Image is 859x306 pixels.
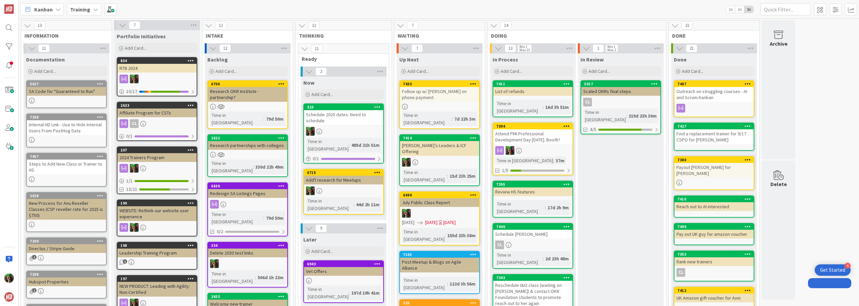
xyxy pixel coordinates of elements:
div: 334 [208,243,287,249]
div: SL [304,127,383,136]
div: Pay out UK guy for amazon voucher [674,230,754,238]
div: RTB 2024 [117,64,197,73]
a: 323Schedule 2025 dates: Need to scheduleSLTime in [GEOGRAPHIC_DATA]:485d 21h 51m0/1 [303,103,384,164]
a: 334Delete 2030 test linksSLTime in [GEOGRAPHIC_DATA]:506d 1h 22m [207,242,288,288]
div: Rank new trainers [674,257,754,266]
div: 7412 [677,288,754,293]
div: SA Code for "Guaranteed to Run" [27,87,106,96]
div: 7394Attend PMI Professional Development Day [DATE]. Booth? [493,123,572,144]
a: 7353Rank new trainersCL [674,251,754,281]
span: : [255,274,256,281]
span: Add Card... [682,68,703,74]
div: CL [583,98,592,106]
div: Follow up w/ [PERSON_NAME] on phone payment [400,87,479,102]
div: 197d 19h 41m [350,289,381,297]
div: 6839Redesign SA Listings Pages [208,183,287,198]
div: Affiliate Program for CSTs [117,108,197,117]
div: 7407Outreach on struggling courses - AI and Scrum Kanban [674,81,754,102]
div: 334Delete 2030 test links [208,243,287,257]
span: 1 [123,259,127,264]
div: 7407 [674,81,754,87]
a: 198Leadership Training Program [117,242,197,270]
a: 7440Schedule [PERSON_NAME]CLTime in [GEOGRAPHIC_DATA]:2d 23h 48m [493,223,573,269]
div: 207 [120,148,197,152]
a: 2072024 Trainers ProgramSL1/113/21 [117,146,197,194]
div: Directus / Stripe Guide [27,244,106,253]
a: 7411List of refundsTime in [GEOGRAPHIC_DATA]:16d 3h 51m [493,80,573,117]
div: 198Leadership Training Program [117,243,197,257]
div: 7395 [493,181,572,187]
div: 2633Affiliate Program for CSTs [117,102,197,117]
div: Time in [GEOGRAPHIC_DATA] [306,138,349,152]
img: SL [402,158,411,167]
div: SL [117,223,197,232]
span: Add Card... [501,68,522,74]
div: 7427 [674,123,754,129]
img: SL [130,75,139,83]
div: 6715 [307,170,383,175]
div: Schedule 2025 dates: Need to schedule [304,110,383,125]
div: 7433Follow up w/ [PERSON_NAME] on phone payment [400,81,479,102]
input: Quick Filter... [760,3,811,15]
a: 7105Post Meetup & Blogs on Agile AllianceTime in [GEOGRAPHIC_DATA]:122d 3h 56m [399,251,480,294]
div: Time in [GEOGRAPHIC_DATA] [402,112,452,126]
div: 197 [117,276,197,282]
img: SL [306,127,315,136]
span: : [447,172,448,180]
span: Add Card... [407,68,429,74]
a: 6943Vet OffersTime in [GEOGRAPHIC_DATA]:197d 19h 41m [303,260,384,303]
a: 2633Affiliate Program for CSTsCL0/1 [117,102,197,141]
a: 7268Internal HD Link - Use to Hide Internal Users From PostHog Data [26,114,107,147]
div: Time in [GEOGRAPHIC_DATA] [583,108,626,123]
div: SL [117,75,197,83]
a: 7414[PERSON_NAME]'s Leaders & ICF OfferingSLTime in [GEOGRAPHIC_DATA]:15d 23h 25m [399,134,480,186]
span: : [553,157,554,164]
div: 6943 [304,261,383,267]
div: 0/1 [117,132,197,140]
a: 7457Steps to Add New Class or Trainer to HS [26,153,107,187]
div: 7298Hubspot Properties [27,271,106,286]
span: Add Card... [311,248,333,254]
div: 16d 3h 51m [544,103,570,111]
span: : [452,115,453,123]
a: 6706Research OKR Institute - partnership?Time in [GEOGRAPHIC_DATA]:79d 50m [207,80,288,129]
div: 207 [117,147,197,153]
a: 7298Hubspot Properties [26,271,107,299]
a: 7427Find a replacement trainer for 9/17 CSPO for [PERSON_NAME] [674,123,754,151]
a: 7299Directus / Stripe Guide [26,237,107,265]
span: 3x [744,6,753,13]
div: 485d 21h 51m [350,141,381,149]
div: 7353 [677,252,754,257]
div: Time in [GEOGRAPHIC_DATA] [495,157,553,164]
div: 17d 2h 9m [546,204,570,211]
div: July Public Class Report [400,198,479,207]
span: 0 / 1 [126,133,133,140]
a: 5627SA Code for "Guaranteed to Run" [26,80,107,108]
div: 79d 50m [264,214,285,222]
span: : [263,214,264,222]
span: Add Card... [125,45,146,51]
span: 1 [32,288,37,293]
span: : [447,280,448,288]
div: 7407 [677,82,754,86]
div: Find a replacement trainer for 9/17 CSPO for [PERSON_NAME] [674,129,754,144]
div: 7299Directus / Stripe Guide [27,238,106,253]
div: 2653 [208,294,287,300]
div: 155d 23h 38m [446,232,477,239]
div: 7380 [677,158,754,162]
div: 854RTB 2024 [117,58,197,73]
img: SL [4,273,14,283]
span: Add Card... [34,68,56,74]
div: 6706 [208,81,287,87]
div: 7411List of refunds [493,81,572,96]
div: Time in [GEOGRAPHIC_DATA] [210,270,255,285]
span: 1/5 [502,167,508,174]
div: 219d 23h 30m [627,112,658,120]
div: WEBSITE: Rethink our website user experience [117,206,197,221]
span: : [349,141,350,149]
div: Steps to Add New Class or Trainer to HS [27,160,106,174]
div: 7d 22h 3m [453,115,477,123]
div: 2622 [211,136,287,140]
span: : [349,289,350,297]
div: NEW PRODUCT: Leading with Agility: Non-Certified [117,282,197,297]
